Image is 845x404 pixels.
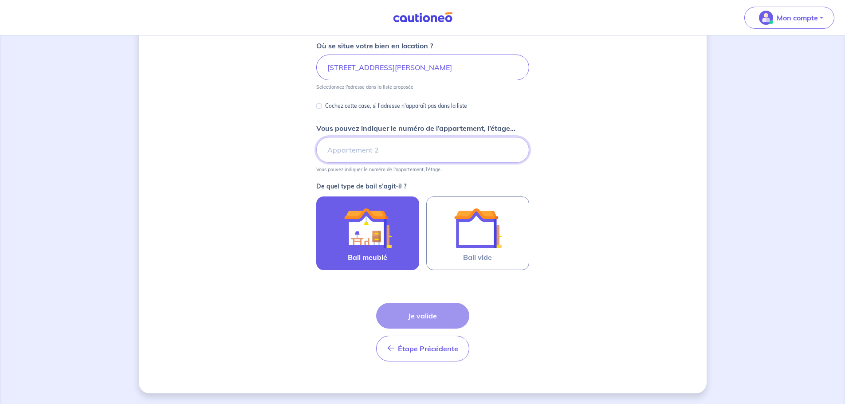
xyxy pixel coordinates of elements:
[348,252,387,263] span: Bail meublé
[344,204,392,252] img: illu_furnished_lease.svg
[744,7,834,29] button: illu_account_valid_menu.svgMon compte
[759,11,773,25] img: illu_account_valid_menu.svg
[389,12,456,23] img: Cautioneo
[316,40,433,51] p: Où se situe votre bien en location ?
[398,344,458,353] span: Étape Précédente
[454,204,502,252] img: illu_empty_lease.svg
[316,166,443,173] p: Vous pouvez indiquer le numéro de l’appartement, l’étage...
[325,101,467,111] p: Cochez cette case, si l'adresse n'apparaît pas dans la liste
[777,12,818,23] p: Mon compte
[316,123,515,133] p: Vous pouvez indiquer le numéro de l’appartement, l’étage...
[463,252,492,263] span: Bail vide
[316,183,529,189] p: De quel type de bail s’agit-il ?
[316,55,529,80] input: 2 rue de paris, 59000 lille
[316,84,413,90] p: Sélectionnez l'adresse dans la liste proposée
[316,137,529,163] input: Appartement 2
[376,336,469,361] button: Étape Précédente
